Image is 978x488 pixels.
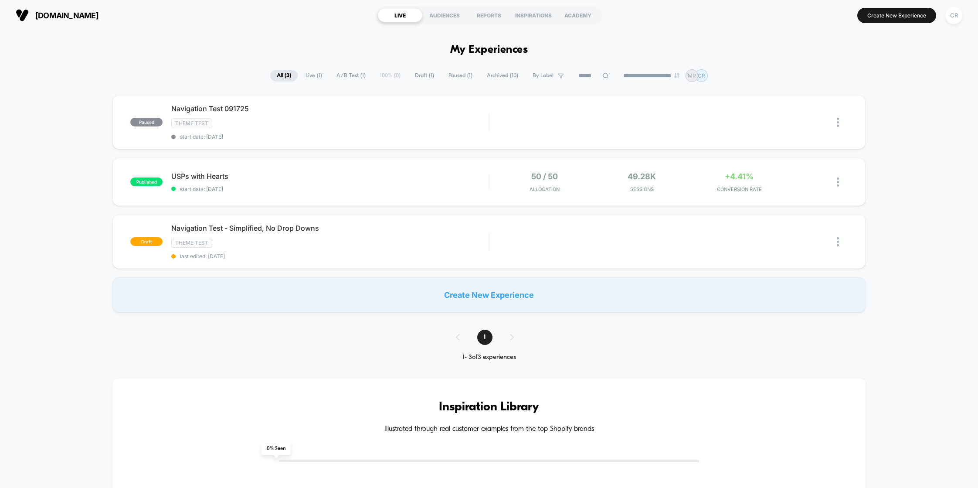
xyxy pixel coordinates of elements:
span: published [130,177,163,186]
span: Theme Test [171,238,212,248]
span: Navigation Test - Simplified, No Drop Downs [171,224,489,232]
span: last edited: [DATE] [171,253,489,259]
button: Create New Experience [857,8,936,23]
span: Allocation [530,186,560,192]
button: CR [943,7,965,24]
span: Archived ( 10 ) [480,70,525,82]
span: Draft ( 1 ) [408,70,441,82]
div: INSPIRATIONS [511,8,556,22]
span: [DOMAIN_NAME] [35,11,98,20]
p: CR [698,72,705,79]
span: By Label [533,72,554,79]
div: Create New Experience [112,277,866,312]
span: start date: [DATE] [171,186,489,192]
span: USPs with Hearts [171,172,489,181]
span: paused [130,118,163,126]
span: 49.28k [628,172,656,181]
span: CONVERSION RATE [693,186,786,192]
span: Navigation Test 091725 [171,104,489,113]
span: All ( 3 ) [270,70,298,82]
div: 1 - 3 of 3 experiences [447,354,531,361]
h3: Inspiration Library [139,400,839,414]
div: REPORTS [467,8,511,22]
img: end [674,73,679,78]
span: start date: [DATE] [171,133,489,140]
h1: My Experiences [450,44,528,56]
div: ACADEMY [556,8,600,22]
span: Theme Test [171,118,212,128]
span: 0 % Seen [261,442,291,455]
div: AUDIENCES [422,8,467,22]
span: 1 [477,330,492,345]
span: Live ( 1 ) [299,70,329,82]
h4: Illustrated through real customer examples from the top Shopify brands [139,425,839,433]
span: Paused ( 1 ) [442,70,479,82]
img: close [837,237,839,246]
span: +4.41% [725,172,754,181]
button: [DOMAIN_NAME] [13,8,101,22]
p: MR [688,72,696,79]
div: LIVE [378,8,422,22]
span: draft [130,237,163,246]
span: A/B Test ( 1 ) [330,70,372,82]
img: close [837,177,839,187]
span: Sessions [595,186,688,192]
img: close [837,118,839,127]
div: CR [945,7,962,24]
span: 50 / 50 [531,172,558,181]
img: Visually logo [16,9,29,22]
